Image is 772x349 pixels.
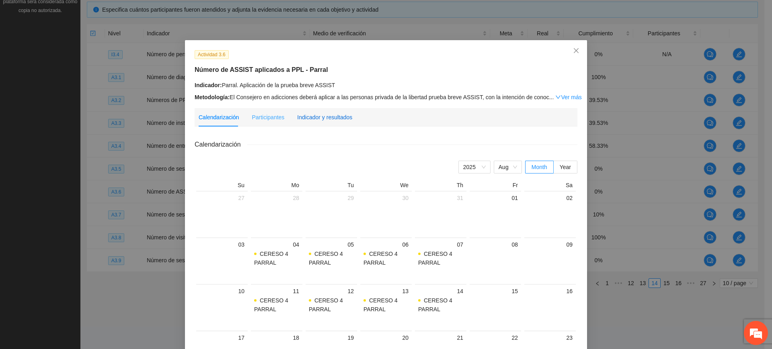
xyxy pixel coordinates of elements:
[309,240,354,249] div: 05
[249,237,304,284] td: 2025-08-04
[418,240,463,249] div: 07
[132,4,151,23] div: Minimizar ventana de chat en vivo
[549,94,554,100] span: ...
[359,237,413,284] td: 2025-08-06
[363,251,398,266] span: CERESO 4 PARRAL
[309,333,354,343] div: 19
[252,113,284,122] div: Participantes
[309,193,354,203] div: 29
[560,164,571,170] span: Year
[254,251,288,266] span: CERESO 4 PARRAL
[199,333,244,343] div: 17
[195,284,249,331] td: 2025-08-10
[473,240,518,249] div: 08
[413,191,468,237] td: 2025-07-31
[528,193,573,203] div: 02
[309,286,354,296] div: 12
[523,237,577,284] td: 2025-08-09
[249,284,304,331] td: 2025-08-11
[199,193,244,203] div: 27
[254,333,299,343] div: 18
[528,286,573,296] div: 16
[523,284,577,331] td: 2025-08-16
[199,240,244,249] div: 03
[463,161,486,173] span: 2025
[42,41,135,51] div: Chatee con nosotros ahora
[532,164,547,170] span: Month
[418,286,463,296] div: 14
[573,47,579,54] span: close
[363,193,409,203] div: 30
[195,65,577,75] h5: Número de ASSIST aplicados a PPL - Parral
[528,333,573,343] div: 23
[363,240,409,249] div: 06
[413,182,468,191] th: Th
[195,93,577,102] div: El Consejero en adicciones deberá aplicar a las personas privada de la libertad prueba breve ASSI...
[195,191,249,237] td: 2025-07-27
[304,284,359,331] td: 2025-08-12
[359,284,413,331] td: 2025-08-13
[195,94,230,100] strong: Metodología:
[473,286,518,296] div: 15
[555,94,561,100] span: down
[199,286,244,296] div: 10
[254,286,299,296] div: 11
[473,193,518,203] div: 01
[249,182,304,191] th: Mo
[418,193,463,203] div: 31
[363,333,409,343] div: 20
[468,237,523,284] td: 2025-08-08
[309,251,343,266] span: CERESO 4 PARRAL
[249,191,304,237] td: 2025-07-28
[413,237,468,284] td: 2025-08-07
[199,113,239,122] div: Calendarización
[555,94,581,100] a: Expand
[304,191,359,237] td: 2025-07-29
[418,297,452,312] span: CERESO 4 PARRAL
[499,161,517,173] span: Aug
[4,219,153,247] textarea: Escriba su mensaje y pulse “Intro”
[363,286,409,296] div: 13
[359,182,413,191] th: We
[195,50,229,59] span: Actividad 3.6
[418,251,452,266] span: CERESO 4 PARRAL
[473,333,518,343] div: 22
[359,191,413,237] td: 2025-07-30
[418,333,463,343] div: 21
[413,284,468,331] td: 2025-08-14
[195,139,247,149] span: Calendarización
[195,182,249,191] th: Su
[309,297,343,312] span: CERESO 4 PARRAL
[468,191,523,237] td: 2025-08-01
[528,240,573,249] div: 09
[195,81,577,90] div: Parral. Aplicación de la prueba breve ASSIST
[565,40,587,62] button: Close
[523,182,577,191] th: Sa
[523,191,577,237] td: 2025-08-02
[304,237,359,284] td: 2025-08-05
[195,237,249,284] td: 2025-08-03
[297,113,352,122] div: Indicador y resultados
[363,297,398,312] span: CERESO 4 PARRAL
[468,284,523,331] td: 2025-08-15
[254,297,288,312] span: CERESO 4 PARRAL
[254,240,299,249] div: 04
[195,82,222,88] strong: Indicador:
[304,182,359,191] th: Tu
[47,107,111,188] span: Estamos en línea.
[254,193,299,203] div: 28
[468,182,523,191] th: Fr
